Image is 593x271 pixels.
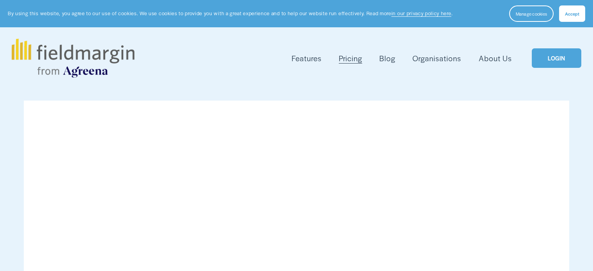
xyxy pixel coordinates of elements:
button: Manage cookies [509,5,554,22]
a: folder dropdown [292,52,322,65]
img: fieldmargin.com [12,39,134,78]
span: Manage cookies [516,11,547,17]
a: Organisations [412,52,461,65]
a: Pricing [339,52,362,65]
a: About Us [479,52,512,65]
a: Blog [379,52,395,65]
span: Features [292,53,322,64]
a: in our privacy policy here [391,10,451,17]
a: LOGIN [532,48,581,68]
span: Accept [565,11,579,17]
p: By using this website, you agree to our use of cookies. We use cookies to provide you with a grea... [8,10,453,17]
button: Accept [559,5,585,22]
